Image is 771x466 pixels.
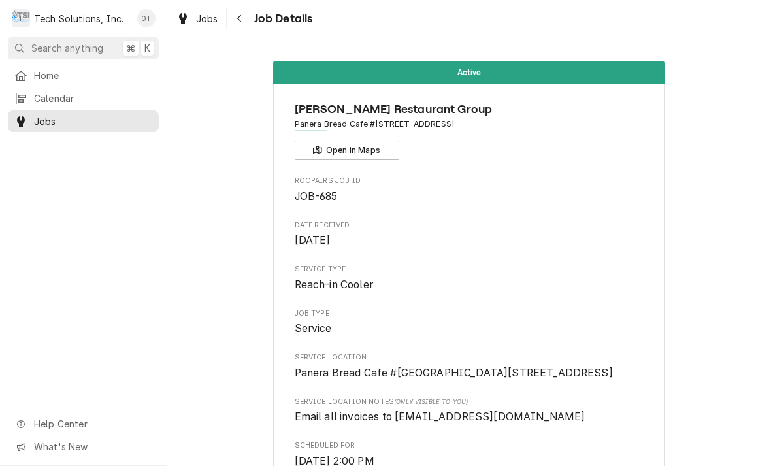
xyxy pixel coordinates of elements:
[34,12,123,25] div: Tech Solutions, Inc.
[295,176,644,186] span: Roopairs Job ID
[295,409,644,425] span: [object Object]
[137,9,156,27] div: OT
[394,398,468,405] span: (Only Visible to You)
[8,436,159,458] a: Go to What's New
[8,65,159,86] a: Home
[295,220,644,231] span: Date Received
[457,68,482,76] span: Active
[295,397,644,407] span: Service Location Notes
[295,234,331,246] span: [DATE]
[295,118,644,130] span: Address
[295,410,585,423] span: Email all invoices to [EMAIL_ADDRESS][DOMAIN_NAME]
[34,69,152,82] span: Home
[31,41,103,55] span: Search anything
[295,101,644,118] span: Name
[196,12,218,25] span: Jobs
[295,352,644,363] span: Service Location
[295,233,644,248] span: Date Received
[295,397,644,425] div: [object Object]
[8,110,159,132] a: Jobs
[295,441,644,451] span: Scheduled For
[273,61,665,84] div: Status
[295,101,644,160] div: Client Information
[295,264,644,275] span: Service Type
[295,190,338,203] span: JOB-685
[295,278,373,291] span: Reach-in Cooler
[295,141,399,160] button: Open in Maps
[8,413,159,435] a: Go to Help Center
[34,417,151,431] span: Help Center
[295,352,644,380] div: Service Location
[34,440,151,454] span: What's New
[250,10,313,27] span: Job Details
[295,176,644,204] div: Roopairs Job ID
[12,9,30,27] div: Tech Solutions, Inc.'s Avatar
[295,264,644,292] div: Service Type
[8,37,159,59] button: Search anything⌘K
[171,8,223,29] a: Jobs
[8,88,159,109] a: Calendar
[229,8,250,29] button: Navigate back
[295,308,644,337] div: Job Type
[295,365,644,381] span: Service Location
[34,114,152,128] span: Jobs
[137,9,156,27] div: Otis Tooley's Avatar
[126,41,135,55] span: ⌘
[295,189,644,205] span: Roopairs Job ID
[34,92,152,105] span: Calendar
[144,41,150,55] span: K
[295,308,644,319] span: Job Type
[295,367,613,379] span: Panera Bread Cafe #[GEOGRAPHIC_DATA][STREET_ADDRESS]
[295,277,644,293] span: Service Type
[12,9,30,27] div: T
[295,220,644,248] div: Date Received
[295,322,332,335] span: Service
[295,321,644,337] span: Job Type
